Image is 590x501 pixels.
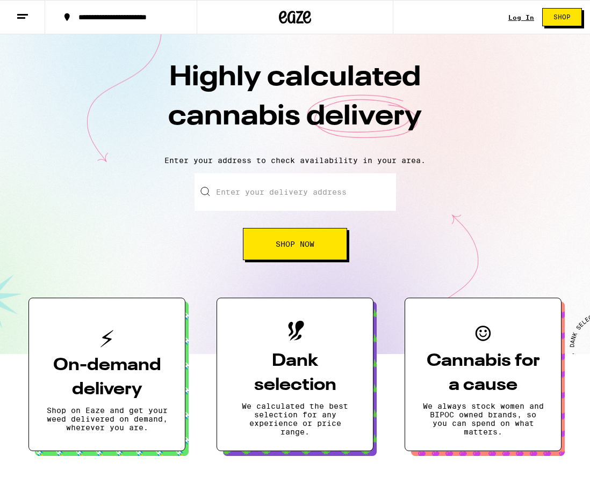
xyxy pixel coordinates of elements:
[422,402,544,436] p: We always stock women and BIPOC owned brands, so you can spend on what matters.
[405,298,562,451] button: Cannabis for a causeWe always stock women and BIPOC owned brands, so you can spend on what matters.
[11,156,579,165] p: Enter your address to check availability in your area.
[508,14,534,21] a: Log In
[28,298,185,451] button: On-demand deliveryShop on Eaze and get your weed delivered on demand, wherever you are.
[422,349,544,397] h3: Cannabis for a cause
[553,14,571,20] span: Shop
[234,402,356,436] p: We calculated the best selection for any experience or price range.
[243,228,347,260] button: Shop Now
[276,240,314,248] span: Shop Now
[46,406,168,432] p: Shop on Eaze and get your weed delivered on demand, wherever you are.
[46,353,168,402] h3: On-demand delivery
[195,173,396,211] input: Enter your delivery address
[107,58,483,148] h1: Highly calculated cannabis delivery
[534,8,590,26] a: Shop
[542,8,582,26] button: Shop
[217,298,373,451] button: Dank selectionWe calculated the best selection for any experience or price range.
[234,349,356,397] h3: Dank selection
